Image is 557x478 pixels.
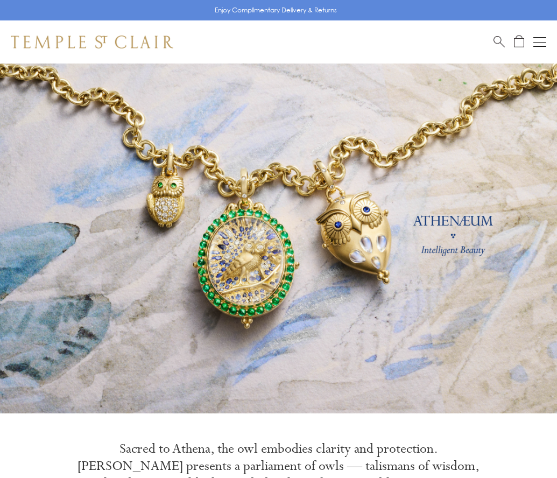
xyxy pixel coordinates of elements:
img: Temple St. Clair [11,36,173,48]
a: Open Shopping Bag [514,35,524,48]
button: Open navigation [533,36,546,48]
a: Search [493,35,505,48]
p: Enjoy Complimentary Delivery & Returns [215,5,337,16]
